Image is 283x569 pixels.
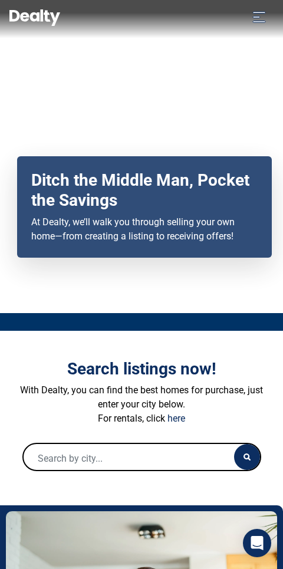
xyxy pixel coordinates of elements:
[31,170,258,210] h2: Ditch the Middle Man, Pocket the Savings
[31,215,258,244] p: At Dealty, we’ll walk you through selling your own home—from creating a listing to receiving offers!
[245,7,274,26] button: Toggle navigation
[24,444,213,472] input: Search by city...
[167,413,185,424] a: here
[9,359,274,379] h3: Search listings now!
[9,412,274,426] p: For rentals, click
[243,529,271,557] div: Open Intercom Messenger
[9,383,274,412] p: With Dealty, you can find the best homes for purchase, just enter your city below.
[9,9,60,26] img: Dealty - Buy, Sell & Rent Homes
